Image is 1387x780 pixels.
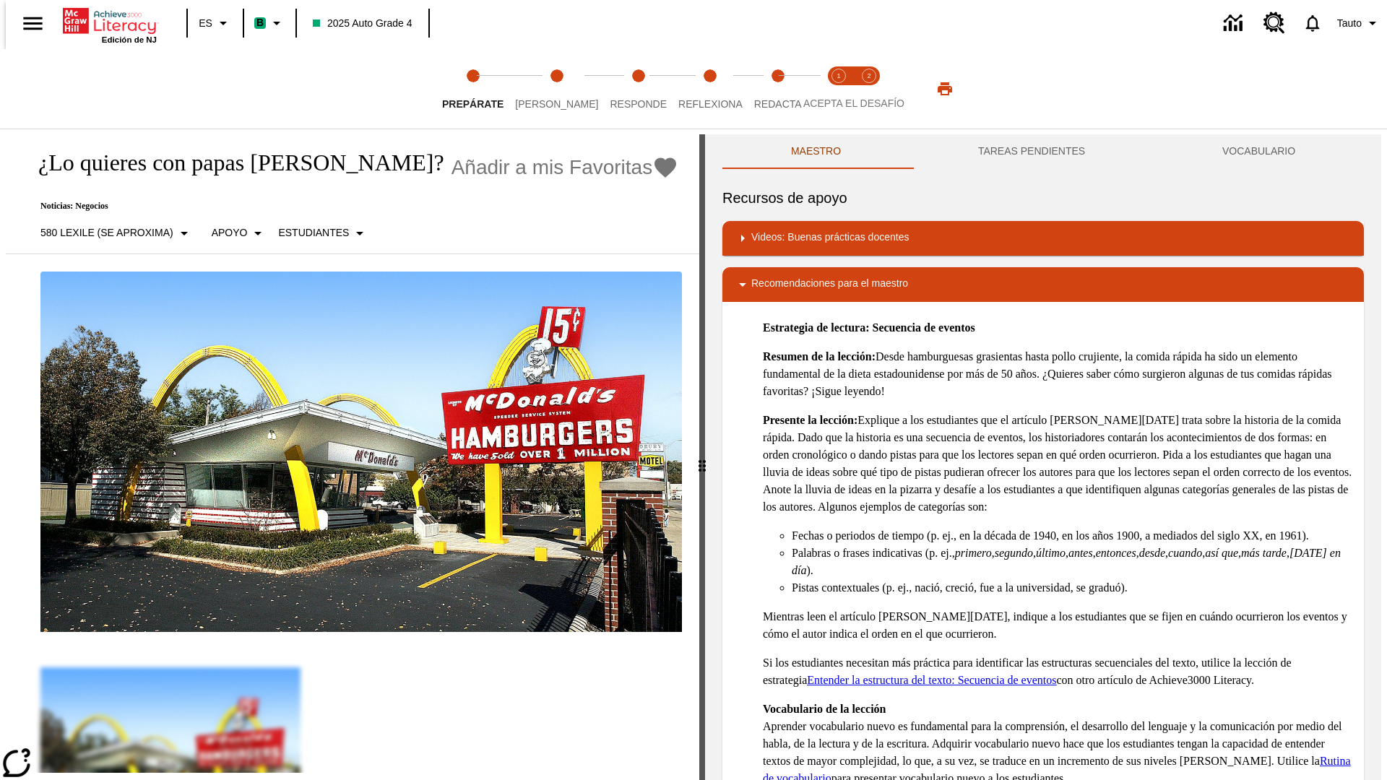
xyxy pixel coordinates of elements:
em: más tarde [1241,547,1287,559]
button: VOCABULARIO [1154,134,1364,169]
button: Maestro [722,134,909,169]
span: Redacta [754,98,802,110]
div: Portada [63,5,157,44]
p: Apoyo [212,225,248,240]
em: así que [1205,547,1238,559]
p: Videos: Buenas prácticas docentes [751,230,909,247]
span: Reflexiona [678,98,743,110]
button: Seleccione Lexile, 580 Lexile (Se aproxima) [35,220,199,246]
span: Añadir a mis Favoritas [451,156,653,179]
a: Centro de información [1215,4,1255,43]
div: Pulsa la tecla de intro o la barra espaciadora y luego presiona las flechas de derecha e izquierd... [699,134,705,780]
text: 1 [837,72,840,79]
button: Reflexiona step 4 of 5 [667,49,754,129]
button: Imprimir [922,76,968,102]
strong: Estrategia de lectura: Secuencia de eventos [763,321,975,334]
div: Videos: Buenas prácticas docentes [722,221,1364,256]
span: ES [199,16,212,31]
button: Seleccionar estudiante [272,220,374,246]
div: Instructional Panel Tabs [722,134,1364,169]
button: Redacta step 5 of 5 [743,49,813,129]
p: Estudiantes [278,225,349,240]
span: ACEPTA EL DESAFÍO [803,97,904,109]
a: Centro de recursos, Se abrirá en una pestaña nueva. [1255,4,1294,43]
button: Acepta el desafío lee step 1 of 2 [818,49,860,129]
a: Entender la estructura del texto: Secuencia de eventos [807,674,1056,686]
em: último [1036,547,1066,559]
p: Desde hamburguesas grasientas hasta pollo crujiente, la comida rápida ha sido un elemento fundame... [763,348,1352,400]
button: Añadir a mis Favoritas - ¿Lo quieres con papas fritas? [451,155,679,180]
em: entonces [1096,547,1136,559]
p: Recomendaciones para el maestro [751,276,908,293]
span: Tauto [1337,16,1362,31]
button: Abrir el menú lateral [12,2,54,45]
p: Si los estudiantes necesitan más práctica para identificar las estructuras secuenciales del texto... [763,654,1352,689]
p: Noticias: Negocios [23,201,678,212]
button: Tipo de apoyo, Apoyo [206,220,273,246]
button: Prepárate step 1 of 5 [431,49,515,129]
em: desde [1139,547,1165,559]
strong: Vocabulario de la lección [763,703,886,715]
p: Mientras leen el artículo [PERSON_NAME][DATE], indique a los estudiantes que se fijen en cuándo o... [763,608,1352,643]
div: activity [705,134,1381,780]
button: Boost El color de la clase es verde menta. Cambiar el color de la clase. [249,10,291,36]
a: Notificaciones [1294,4,1331,42]
img: Uno de los primeros locales de McDonald's, con el icónico letrero rojo y los arcos amarillos. [40,272,682,633]
button: Responde step 3 of 5 [598,49,678,129]
span: B [256,14,264,32]
div: reading [6,134,699,773]
h6: Recursos de apoyo [722,186,1364,209]
button: Lee step 2 of 5 [504,49,610,129]
li: Palabras o frases indicativas (p. ej., , , , , , , , , , ). [792,545,1352,579]
strong: Presente la lección: [763,414,857,426]
p: Explique a los estudiantes que el artículo [PERSON_NAME][DATE] trata sobre la historia de la comi... [763,412,1352,516]
span: 2025 Auto Grade 4 [313,16,412,31]
em: antes [1068,547,1093,559]
text: 2 [867,72,870,79]
em: primero [955,547,992,559]
button: TAREAS PENDIENTES [909,134,1154,169]
span: Edición de NJ [102,35,157,44]
span: Responde [610,98,667,110]
button: Lenguaje: ES, Selecciona un idioma [192,10,238,36]
li: Fechas o periodos de tiempo (p. ej., en la década de 1940, en los años 1900, a mediados del siglo... [792,527,1352,545]
li: Pistas contextuales (p. ej., nació, creció, fue a la universidad, se graduó). [792,579,1352,597]
em: segundo [995,547,1033,559]
button: Acepta el desafío contesta step 2 of 2 [848,49,890,129]
span: Prepárate [442,98,504,110]
p: 580 Lexile (Se aproxima) [40,225,173,240]
strong: Resumen de la lección: [763,350,876,363]
button: Perfil/Configuración [1331,10,1387,36]
span: [PERSON_NAME] [515,98,598,110]
div: Recomendaciones para el maestro [722,267,1364,302]
h1: ¿Lo quieres con papas [PERSON_NAME]? [23,149,444,176]
em: cuando [1168,547,1202,559]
